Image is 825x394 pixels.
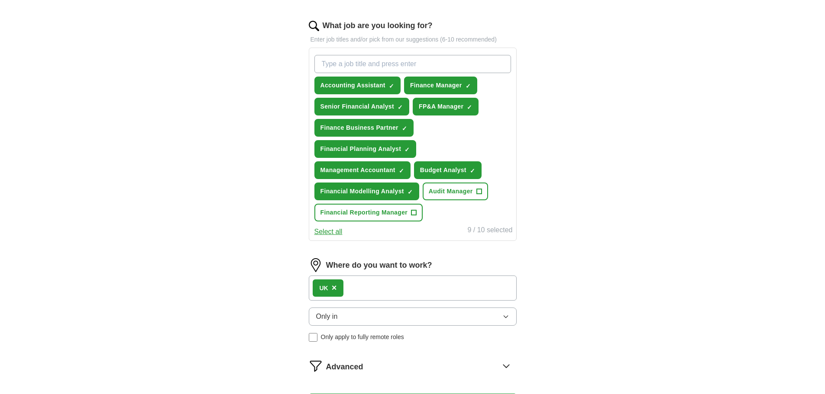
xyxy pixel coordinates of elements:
[314,227,343,237] button: Select all
[410,81,462,90] span: Finance Manager
[332,282,337,295] button: ×
[309,308,517,326] button: Only in
[320,187,404,196] span: Financial Modelling Analyst
[404,146,410,153] span: ✓
[314,183,419,200] button: Financial Modelling Analyst✓
[314,161,411,179] button: Management Accountant✓
[332,283,337,292] span: ×
[316,311,338,322] span: Only in
[466,83,471,90] span: ✓
[467,104,472,111] span: ✓
[389,83,394,90] span: ✓
[419,102,463,111] span: FP&A Manager
[326,361,363,373] span: Advanced
[414,161,482,179] button: Budget Analyst✓
[314,140,417,158] button: Financial Planning Analyst✓
[314,98,409,115] button: Senior Financial Analyst✓
[309,21,319,31] img: search.png
[309,258,323,272] img: location.png
[320,144,401,154] span: Financial Planning Analyst
[314,55,511,73] input: Type a job title and press enter
[470,167,475,174] span: ✓
[309,333,317,342] input: Only apply to fully remote roles
[467,225,512,237] div: 9 / 10 selected
[326,259,432,271] label: Where do you want to work?
[320,102,394,111] span: Senior Financial Analyst
[320,166,395,175] span: Management Accountant
[408,189,413,195] span: ✓
[309,35,517,44] p: Enter job titles and/or pick from our suggestions (6-10 recommended)
[320,81,385,90] span: Accounting Assistant
[309,359,323,373] img: filter
[429,187,473,196] span: Audit Manager
[423,183,488,200] button: Audit Manager
[413,98,479,115] button: FP&A Manager✓
[323,20,433,32] label: What job are you looking for?
[314,204,423,221] button: Financial Reporting Manager
[320,123,398,132] span: Finance Business Partner
[314,77,401,94] button: Accounting Assistant✓
[321,333,404,342] span: Only apply to fully remote roles
[320,208,408,217] span: Financial Reporting Manager
[314,119,414,137] button: Finance Business Partner✓
[402,125,407,132] span: ✓
[399,167,404,174] span: ✓
[420,166,466,175] span: Budget Analyst
[398,104,403,111] span: ✓
[320,284,328,293] div: UK
[404,77,477,94] button: Finance Manager✓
